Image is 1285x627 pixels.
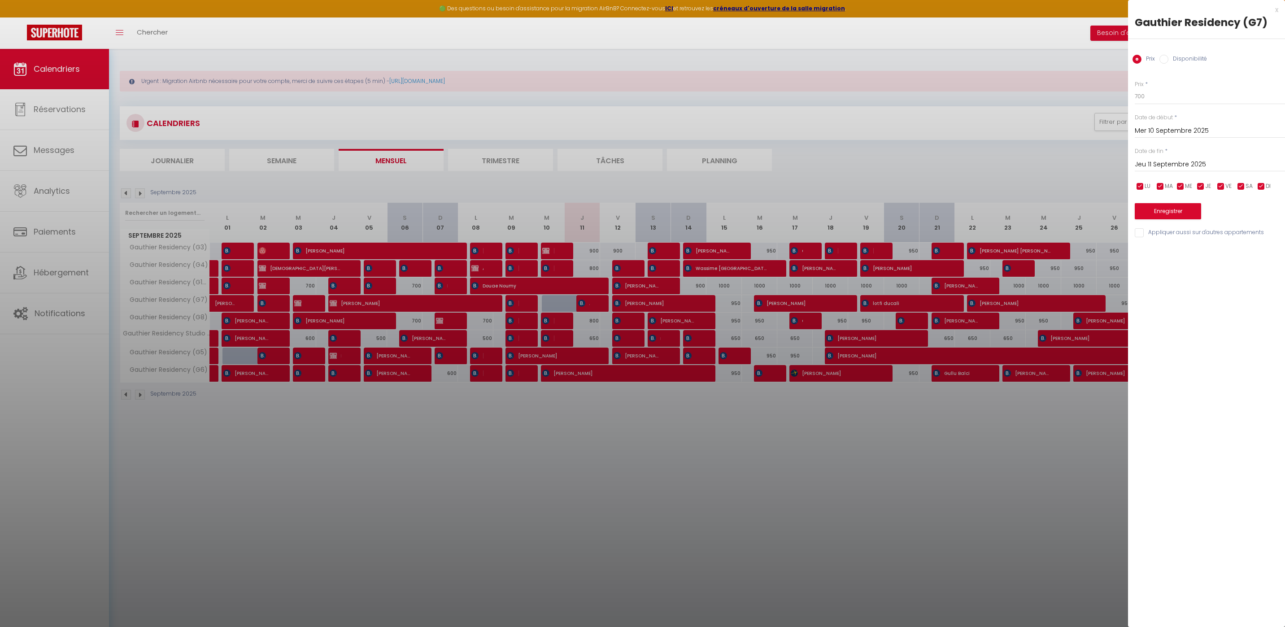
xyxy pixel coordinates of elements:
[1135,80,1144,89] label: Prix
[1165,182,1173,191] span: MA
[1141,55,1155,65] label: Prix
[1247,587,1278,620] iframe: Chat
[7,4,34,30] button: Ouvrir le widget de chat LiveChat
[1266,182,1271,191] span: DI
[1225,182,1232,191] span: VE
[1168,55,1207,65] label: Disponibilité
[1135,113,1173,122] label: Date de début
[1135,147,1163,156] label: Date de fin
[1145,182,1150,191] span: LU
[1246,182,1253,191] span: SA
[1185,182,1192,191] span: ME
[1205,182,1211,191] span: JE
[1128,4,1278,15] div: x
[1135,15,1278,30] div: Gauthier Residency (G7)
[1135,203,1201,219] button: Enregistrer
